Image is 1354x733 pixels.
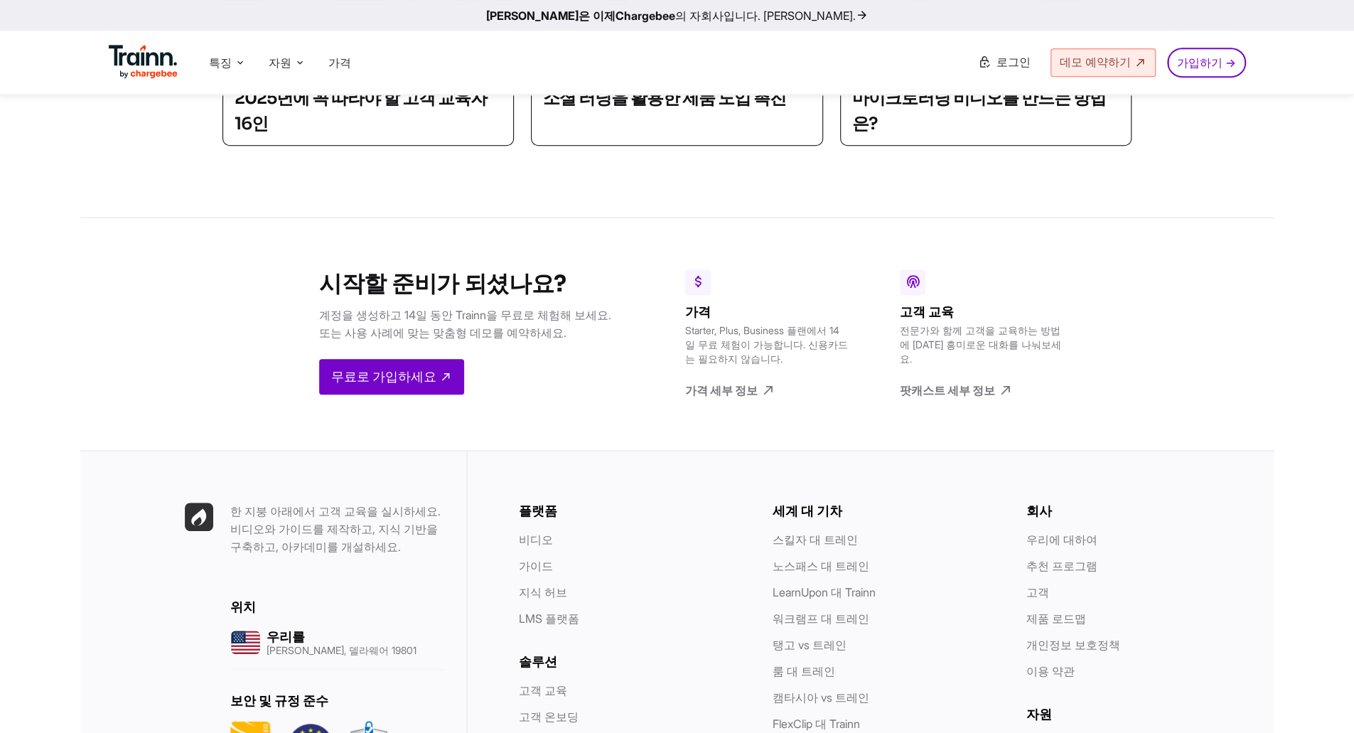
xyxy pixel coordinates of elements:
a: 로그인 [969,49,1039,76]
a: 추천 프로그램 [1026,559,1097,573]
font: Starter, Plus, Business 플랜에서 14일 무료 체험이 가능합니다. 신용카드는 필요하지 않습니다. [685,324,848,365]
a: 고객 온보딩 [519,710,579,724]
font: 우리를 [267,629,305,645]
a: 무료로 가입하세요 [319,359,464,395]
font: Chargebee [616,9,675,23]
iframe: 채팅 위젯 [1283,665,1354,733]
img: 트레인 로고 [109,45,178,79]
a: 가입하기 → [1167,48,1246,77]
font: 2025년에 꼭 따라야 할 고객 교육자 16인 [235,87,487,134]
a: 가격 [328,55,351,70]
font: 데모 예약하기 [1060,55,1131,69]
a: 데모 예약하기 [1051,48,1156,77]
font: 세계 대 기차 [773,503,842,519]
div: 대화하다 [1283,665,1354,733]
font: 플랫폼 [519,503,557,519]
font: 특징 [209,55,232,70]
a: FlexClip 대 Trainn [773,717,860,731]
img: Trainn | 모든 것이 한 지붕 아래 [185,503,213,531]
a: 룸 대 트레인 [773,664,835,678]
font: 소셜 러닝을 활용한 제품 도입 촉진 [543,87,786,109]
font: 자원 [1026,707,1052,722]
font: 무료로 가입하세요 [331,369,436,385]
a: 캠타시아 vs 트레인 [773,690,869,705]
font: 한 지붕 아래에서 고객 교육을 실시하세요. 비디오와 가이드를 제작하고, 지식 기반을 구축하고, 아카데미를 개설하세요. [230,504,441,554]
font: [PERSON_NAME], 델라웨어 19801 [267,644,417,656]
a: 우리에 대하여 [1026,533,1097,547]
font: 보안 및 규정 준수 [230,693,328,709]
a: 비디오 [519,533,553,547]
a: 이용 약관 [1026,664,1075,678]
font: 로그인 [996,55,1031,69]
font: 가입하기 → [1177,55,1236,70]
font: 마이크로러닝 비디오를 만드는 방법은? [852,87,1106,134]
a: 고객 [1026,585,1049,599]
font: 전문가와 함께 고객을 교육하는 방법에 [DATE] 흥미로운 대화를 나눠보세요. [900,324,1061,365]
a: 개인정보 보호정책 [1026,638,1120,652]
a: 팟캐스트 세부 정보 [900,383,1063,399]
img: 미국 본사 [230,627,261,658]
a: 탱고 vs 트레인 [773,638,847,652]
font: 위치 [230,599,256,615]
a: 제품 로드맵 [1026,611,1086,626]
a: 스킬자 대 트레인 [773,533,858,547]
a: 고객 교육 [519,683,567,697]
a: 가이드 [519,559,553,573]
font: 솔루션 [519,654,557,670]
font: 팟캐스트 세부 정보 [900,383,995,398]
font: 가격 [685,304,711,320]
font: 또는 사용 사례에 맞는 맞춤형 데모를 예약하세요. [319,326,566,340]
font: 회사 [1026,503,1052,519]
font: 의 자회사입니다 [675,9,758,23]
font: 계정을 생성하고 14일 동안 Trainn을 무료로 체험해 보세요. [319,308,611,322]
a: LMS 플랫폼 [519,611,579,626]
font: 가격 세부 정보 [685,383,758,398]
a: 가격 세부 정보 [685,383,849,399]
font: . [PERSON_NAME]. [758,9,856,23]
font: [PERSON_NAME]은 이제 [486,9,616,23]
font: 시작할 준비가 되셨나요? [319,269,566,298]
font: 고객 교육 [900,304,954,320]
a: 노스패스 대 트레인 [773,559,869,573]
a: LearnUpon 대 Trainn [773,585,876,599]
a: 지식 허브 [519,585,567,599]
a: 워크램프 대 트레인 [773,611,869,626]
font: 자원 [269,55,291,70]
